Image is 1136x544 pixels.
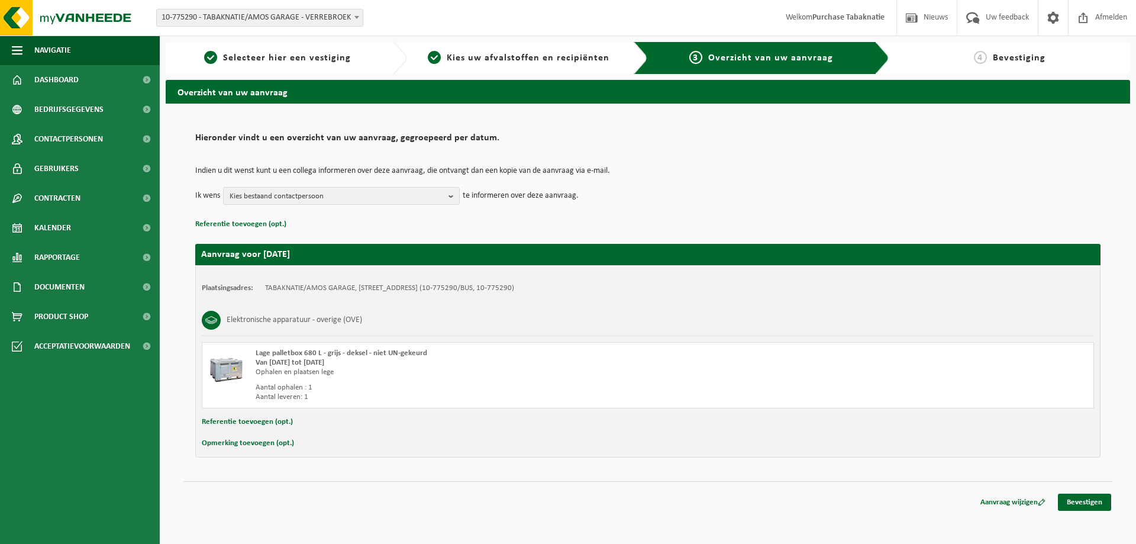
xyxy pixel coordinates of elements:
[202,284,253,292] strong: Plaatsingsadres:
[172,51,383,65] a: 1Selecteer hier een vestiging
[223,187,460,205] button: Kies bestaand contactpersoon
[195,217,286,232] button: Referentie toevoegen (opt.)
[447,53,609,63] span: Kies uw afvalstoffen en recipiënten
[974,51,987,64] span: 4
[208,349,244,384] img: PB-LB-0680-HPE-GY-11.png
[428,51,441,64] span: 2
[34,272,85,302] span: Documenten
[195,187,220,205] p: Ik wens
[201,250,290,259] strong: Aanvraag voor [DATE]
[972,494,1054,511] a: Aanvraag wijzigen
[708,53,833,63] span: Overzicht van uw aanvraag
[463,187,579,205] p: te informeren over deze aanvraag.
[195,133,1100,149] h2: Hieronder vindt u een overzicht van uw aanvraag, gegroepeerd per datum.
[223,53,351,63] span: Selecteer hier een vestiging
[230,188,444,205] span: Kies bestaand contactpersoon
[34,154,79,184] span: Gebruikers
[157,9,363,26] span: 10-775290 - TABAKNATIE/AMOS GARAGE - VERREBROEK
[166,80,1130,103] h2: Overzicht van uw aanvraag
[34,184,80,213] span: Contracten
[256,383,695,392] div: Aantal ophalen : 1
[227,311,362,330] h3: Elektronische apparatuur - overige (OVE)
[34,213,71,243] span: Kalender
[34,65,79,95] span: Dashboard
[34,36,71,65] span: Navigatie
[34,331,130,361] span: Acceptatievoorwaarden
[812,13,885,22] strong: Purchase Tabaknatie
[204,51,217,64] span: 1
[413,51,625,65] a: 2Kies uw afvalstoffen en recipiënten
[256,349,427,357] span: Lage palletbox 680 L - grijs - deksel - niet UN-gekeurd
[256,368,695,377] div: Ophalen en plaatsen lege
[34,95,104,124] span: Bedrijfsgegevens
[256,359,324,366] strong: Van [DATE] tot [DATE]
[156,9,363,27] span: 10-775290 - TABAKNATIE/AMOS GARAGE - VERREBROEK
[195,167,1100,175] p: Indien u dit wenst kunt u een collega informeren over deze aanvraag, die ontvangt dan een kopie v...
[34,302,88,331] span: Product Shop
[202,414,293,430] button: Referentie toevoegen (opt.)
[1058,494,1111,511] a: Bevestigen
[993,53,1045,63] span: Bevestiging
[689,51,702,64] span: 3
[265,284,514,293] td: TABAKNATIE/AMOS GARAGE, [STREET_ADDRESS] (10-775290/BUS, 10-775290)
[34,124,103,154] span: Contactpersonen
[202,436,294,451] button: Opmerking toevoegen (opt.)
[256,392,695,402] div: Aantal leveren: 1
[34,243,80,272] span: Rapportage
